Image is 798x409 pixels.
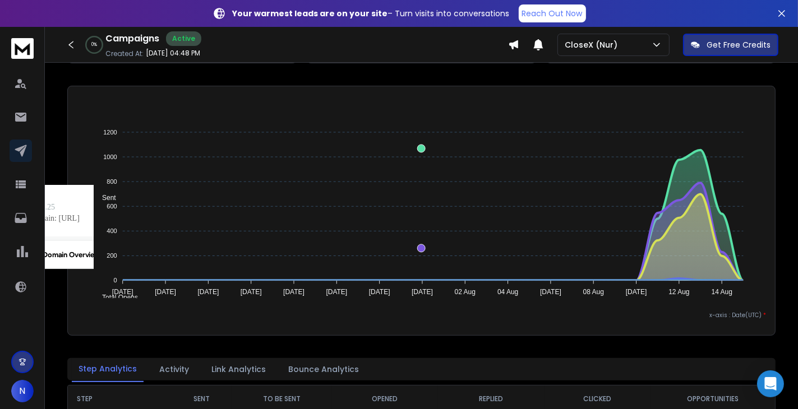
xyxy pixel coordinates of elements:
[18,29,27,38] img: website_grey.svg
[91,41,97,48] p: 0 %
[124,66,189,73] div: Keywords by Traffic
[241,288,262,296] tspan: [DATE]
[155,288,176,296] tspan: [DATE]
[519,4,586,22] a: Reach Out Now
[11,380,34,402] button: N
[114,277,117,283] tspan: 0
[233,8,388,19] strong: Your warmest leads are on your site
[18,18,27,27] img: logo_orange.svg
[522,8,583,19] p: Reach Out Now
[707,39,771,50] p: Get Free Credits
[107,203,117,210] tspan: 600
[11,38,34,59] img: logo
[31,18,55,27] div: v 4.0.25
[669,288,690,296] tspan: 12 Aug
[540,288,561,296] tspan: [DATE]
[565,39,622,50] p: CloseX (Nur)
[72,356,144,382] button: Step Analytics
[104,129,117,136] tspan: 1200
[94,294,138,301] span: Total Opens
[153,357,196,382] button: Activity
[43,66,100,73] div: Domain Overview
[412,288,433,296] tspan: [DATE]
[683,34,778,56] button: Get Free Credits
[497,288,518,296] tspan: 04 Aug
[282,357,366,382] button: Bounce Analytics
[583,288,604,296] tspan: 08 Aug
[107,178,117,185] tspan: 800
[455,288,476,296] tspan: 02 Aug
[107,252,117,259] tspan: 200
[757,370,784,397] div: Open Intercom Messenger
[233,8,510,19] p: – Turn visits into conversations
[205,357,273,382] button: Link Analytics
[112,288,133,296] tspan: [DATE]
[283,288,305,296] tspan: [DATE]
[77,311,766,319] p: x-axis : Date(UTC)
[198,288,219,296] tspan: [DATE]
[326,288,348,296] tspan: [DATE]
[107,227,117,234] tspan: 400
[712,288,732,296] tspan: 14 Aug
[105,32,159,45] h1: Campaigns
[30,65,39,74] img: tab_domain_overview_orange.svg
[94,194,116,202] span: Sent
[29,29,80,38] div: Domain: [URL]
[105,49,144,58] p: Created At:
[369,288,390,296] tspan: [DATE]
[166,31,201,46] div: Active
[112,65,121,74] img: tab_keywords_by_traffic_grey.svg
[626,288,647,296] tspan: [DATE]
[146,49,200,58] p: [DATE] 04:48 PM
[104,154,117,160] tspan: 1000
